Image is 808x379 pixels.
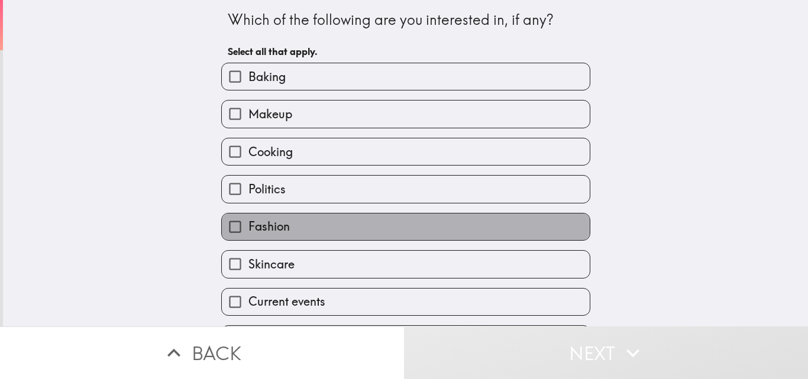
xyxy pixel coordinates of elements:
[222,213,590,240] button: Fashion
[222,176,590,202] button: Politics
[222,101,590,127] button: Makeup
[228,45,584,58] h6: Select all that apply.
[222,63,590,90] button: Baking
[222,251,590,277] button: Skincare
[222,138,590,165] button: Cooking
[222,289,590,315] button: Current events
[228,10,584,30] div: Which of the following are you interested in, if any?
[248,293,325,310] span: Current events
[248,181,286,197] span: Politics
[248,256,295,273] span: Skincare
[248,69,286,85] span: Baking
[404,326,808,379] button: Next
[248,218,290,235] span: Fashion
[248,144,293,160] span: Cooking
[248,106,292,122] span: Makeup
